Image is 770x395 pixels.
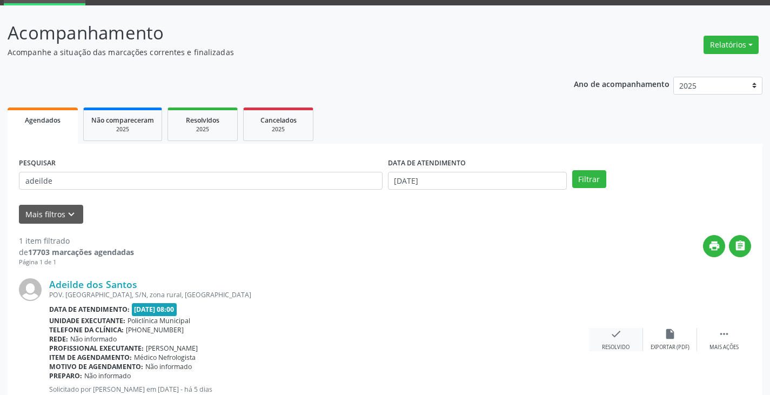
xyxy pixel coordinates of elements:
span: Não compareceram [91,116,154,125]
b: Profissional executante: [49,344,144,353]
b: Preparo: [49,371,82,380]
b: Rede: [49,334,68,344]
span: Agendados [25,116,61,125]
button: Relatórios [704,36,759,54]
i: insert_drive_file [664,328,676,340]
button: print [703,235,725,257]
div: 2025 [91,125,154,133]
span: [PHONE_NUMBER] [126,325,184,334]
button:  [729,235,751,257]
span: [PERSON_NAME] [146,344,198,353]
div: 2025 [176,125,230,133]
div: Exportar (PDF) [651,344,689,351]
b: Unidade executante: [49,316,125,325]
button: Mais filtroskeyboard_arrow_down [19,205,83,224]
label: DATA DE ATENDIMENTO [388,155,466,172]
span: Não informado [70,334,117,344]
div: POV. [GEOGRAPHIC_DATA], S/N, zona rural, [GEOGRAPHIC_DATA] [49,290,589,299]
div: Resolvido [602,344,630,351]
span: Cancelados [260,116,297,125]
input: Nome, CNS [19,172,383,190]
div: de [19,246,134,258]
span: Policlínica Municipal [128,316,190,325]
b: Item de agendamento: [49,353,132,362]
label: PESQUISAR [19,155,56,172]
span: Não informado [145,362,192,371]
p: Acompanhamento [8,19,536,46]
strong: 17703 marcações agendadas [28,247,134,257]
p: Ano de acompanhamento [574,77,669,90]
b: Motivo de agendamento: [49,362,143,371]
img: img [19,278,42,301]
i: check [610,328,622,340]
i:  [718,328,730,340]
div: Mais ações [709,344,739,351]
div: 2025 [251,125,305,133]
input: Selecione um intervalo [388,172,567,190]
div: 1 item filtrado [19,235,134,246]
i: print [708,240,720,252]
div: Página 1 de 1 [19,258,134,267]
i: keyboard_arrow_down [65,209,77,220]
i:  [734,240,746,252]
span: Médico Nefrologista [134,353,196,362]
b: Data de atendimento: [49,305,130,314]
p: Acompanhe a situação das marcações correntes e finalizadas [8,46,536,58]
span: Resolvidos [186,116,219,125]
b: Telefone da clínica: [49,325,124,334]
span: Não informado [84,371,131,380]
button: Filtrar [572,170,606,189]
span: [DATE] 08:00 [132,303,177,316]
p: Solicitado por [PERSON_NAME] em [DATE] - há 5 dias [49,385,589,394]
a: Adeilde dos Santos [49,278,137,290]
